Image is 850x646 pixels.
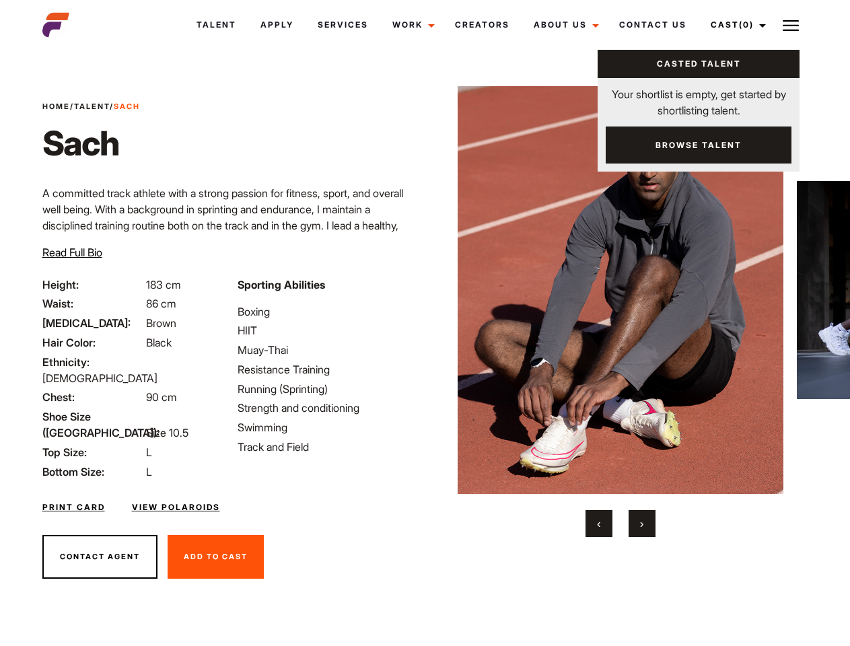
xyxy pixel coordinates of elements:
[42,501,105,513] a: Print Card
[238,439,417,455] li: Track and Field
[238,361,417,378] li: Resistance Training
[42,246,102,259] span: Read Full Bio
[42,277,143,293] span: Height:
[739,20,754,30] span: (0)
[42,11,69,38] img: cropped-aefm-brand-fav-22-square.png
[184,552,248,561] span: Add To Cast
[74,102,110,111] a: Talent
[184,7,248,43] a: Talent
[699,7,774,43] a: Cast(0)
[443,7,522,43] a: Creators
[783,17,799,34] img: Burger icon
[42,354,143,370] span: Ethnicity:
[42,295,143,312] span: Waist:
[238,381,417,397] li: Running (Sprinting)
[42,389,143,405] span: Chest:
[168,535,264,579] button: Add To Cast
[238,400,417,416] li: Strength and conditioning
[640,517,643,530] span: Next
[42,334,143,351] span: Hair Color:
[42,102,70,111] a: Home
[42,444,143,460] span: Top Size:
[146,426,188,439] span: Size 10.5
[522,7,607,43] a: About Us
[42,101,140,112] span: / /
[238,342,417,358] li: Muay-Thai
[238,303,417,320] li: Boxing
[248,7,306,43] a: Apply
[146,316,176,330] span: Brown
[42,185,417,266] p: A committed track athlete with a strong passion for fitness, sport, and overall well being. With ...
[607,7,699,43] a: Contact Us
[132,501,220,513] a: View Polaroids
[238,322,417,338] li: HIIT
[42,535,157,579] button: Contact Agent
[598,78,800,118] p: Your shortlist is empty, get started by shortlisting talent.
[42,464,143,480] span: Bottom Size:
[597,517,600,530] span: Previous
[146,465,152,478] span: L
[42,123,140,164] h1: Sach
[238,419,417,435] li: Swimming
[42,371,157,385] span: [DEMOGRAPHIC_DATA]
[146,390,177,404] span: 90 cm
[114,102,140,111] strong: Sach
[146,445,152,459] span: L
[380,7,443,43] a: Work
[238,278,325,291] strong: Sporting Abilities
[146,278,181,291] span: 183 cm
[42,244,102,260] button: Read Full Bio
[42,315,143,331] span: [MEDICAL_DATA]:
[598,50,800,78] a: Casted Talent
[146,297,176,310] span: 86 cm
[42,408,143,441] span: Shoe Size ([GEOGRAPHIC_DATA]):
[146,336,172,349] span: Black
[606,127,791,164] a: Browse Talent
[306,7,380,43] a: Services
